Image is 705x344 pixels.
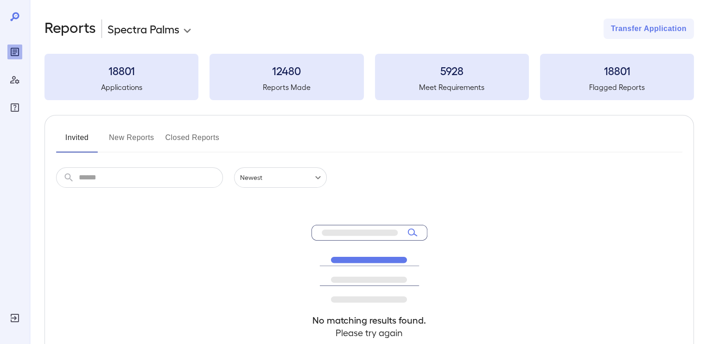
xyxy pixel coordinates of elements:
[7,72,22,87] div: Manage Users
[210,63,363,78] h3: 12480
[603,19,694,39] button: Transfer Application
[44,54,694,100] summary: 18801Applications12480Reports Made5928Meet Requirements18801Flagged Reports
[210,82,363,93] h5: Reports Made
[375,63,529,78] h3: 5928
[7,45,22,59] div: Reports
[311,326,427,339] h4: Please try again
[44,82,198,93] h5: Applications
[44,19,96,39] h2: Reports
[540,82,694,93] h5: Flagged Reports
[375,82,529,93] h5: Meet Requirements
[311,314,427,326] h4: No matching results found.
[165,130,220,153] button: Closed Reports
[44,63,198,78] h3: 18801
[7,311,22,325] div: Log Out
[56,130,98,153] button: Invited
[108,21,179,36] p: Spectra Palms
[540,63,694,78] h3: 18801
[109,130,154,153] button: New Reports
[234,167,327,188] div: Newest
[7,100,22,115] div: FAQ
